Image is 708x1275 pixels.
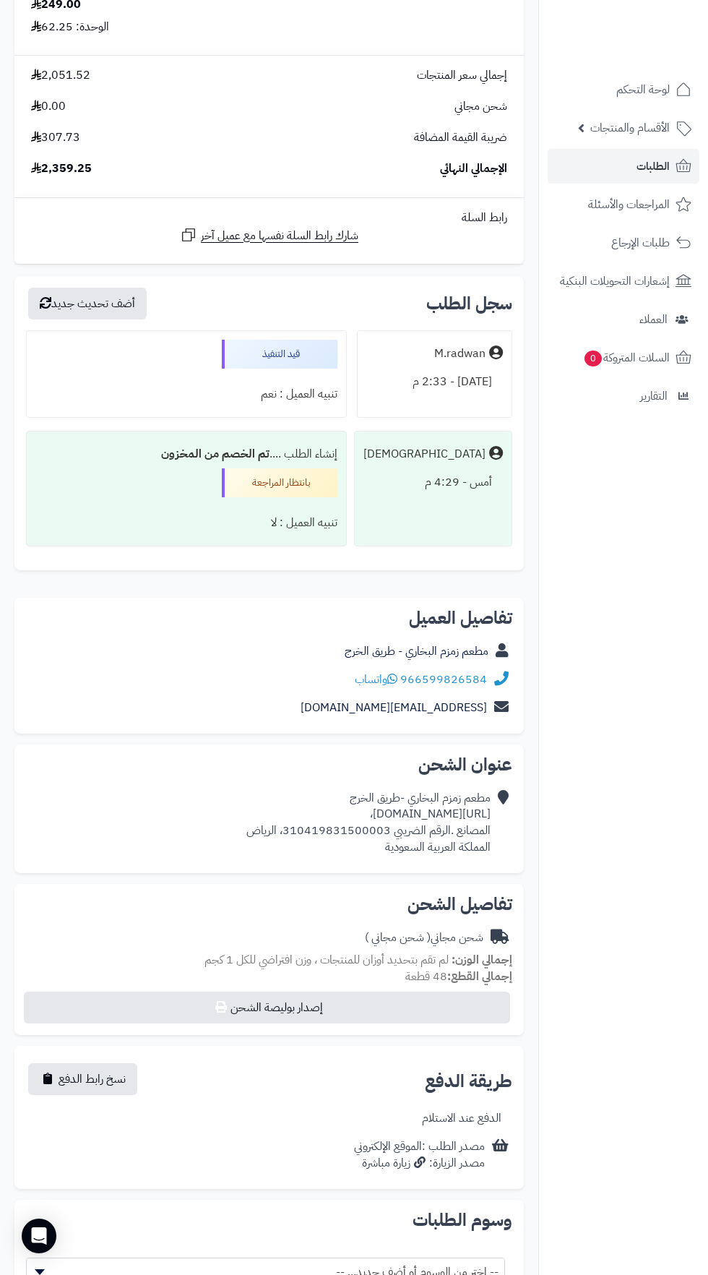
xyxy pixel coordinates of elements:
[452,951,512,969] strong: إجمالي الوزن:
[31,129,80,146] span: 307.73
[363,446,485,463] div: [DEMOGRAPHIC_DATA]
[59,1070,126,1088] span: نسخ رابط الدفع
[639,309,668,330] span: العملاء
[222,340,337,369] div: قيد التنفيذ
[405,968,512,985] small: 48 قطعة
[354,1138,485,1172] div: مصدر الطلب :الموقع الإلكتروني
[204,951,449,969] span: لم تقم بتحديد أوزان للمنتجات ، وزن افتراضي للكل 1 كجم
[590,118,670,138] span: الأقسام والمنتجات
[365,929,431,946] span: ( شحن مجاني )
[301,699,487,716] a: [EMAIL_ADDRESS][DOMAIN_NAME]
[35,380,337,408] div: تنبيه العميل : نعم
[26,1211,512,1229] h2: وسوم الطلبات
[640,386,668,406] span: التقارير
[355,671,397,688] a: واتساب
[161,445,269,463] b: تم الخصم من المخزون
[201,228,358,244] span: شارك رابط السلة نفسها مع عميل آخر
[548,72,699,107] a: لوحة التحكم
[548,226,699,260] a: طلبات الإرجاع
[31,98,66,115] span: 0.00
[440,160,507,177] span: الإجمالي النهائي
[611,233,670,253] span: طلبات الإرجاع
[610,16,694,46] img: logo-2.png
[22,1219,56,1253] div: Open Intercom Messenger
[26,756,512,773] h2: عنوان الشحن
[31,67,90,84] span: 2,051.52
[180,226,358,244] a: شارك رابط السلة نفسها مع عميل آخر
[548,302,699,337] a: العملاء
[354,1155,485,1172] div: مصدر الزيارة: زيارة مباشرة
[588,194,670,215] span: المراجعات والأسئلة
[363,468,503,497] div: أمس - 4:29 م
[548,149,699,184] a: الطلبات
[20,210,518,226] div: رابط السلة
[365,930,483,946] div: شحن مجاني
[548,187,699,222] a: المراجعات والأسئلة
[426,295,512,312] h3: سجل الطلب
[548,379,699,413] a: التقارير
[422,1110,501,1127] div: الدفع عند الاستلام
[417,67,507,84] span: إجمالي سعر المنتجات
[26,896,512,913] h2: تفاصيل الشحن
[31,19,109,35] div: الوحدة: 62.25
[434,345,485,362] div: M.radwan
[35,440,337,468] div: إنشاء الطلب ....
[26,609,512,627] h2: تفاصيل العميل
[454,98,507,115] span: شحن مجاني
[584,350,603,367] span: 0
[35,509,337,537] div: تنبيه العميل : لا
[548,340,699,375] a: السلات المتروكة0
[636,156,670,176] span: الطلبات
[31,160,92,177] span: 2,359.25
[548,264,699,299] a: إشعارات التحويلات البنكية
[616,80,670,100] span: لوحة التحكم
[246,790,491,856] div: مطعم زمزم البخاري -طريق الخرج [URL][DOMAIN_NAME]، المصانع .الرقم الضريبي 310419831500003، الرياض ...
[345,643,488,660] a: مطعم زمزم البخاري - طريق الخرج
[425,1073,512,1090] h2: طريقة الدفع
[28,1063,137,1095] button: نسخ رابط الدفع
[28,288,147,319] button: أضف تحديث جديد
[24,992,510,1023] button: إصدار بوليصة الشحن
[366,368,503,396] div: [DATE] - 2:33 م
[414,129,507,146] span: ضريبة القيمة المضافة
[400,671,487,688] a: 966599826584
[447,968,512,985] strong: إجمالي القطع:
[560,271,670,291] span: إشعارات التحويلات البنكية
[222,468,337,497] div: بانتظار المراجعة
[583,348,670,368] span: السلات المتروكة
